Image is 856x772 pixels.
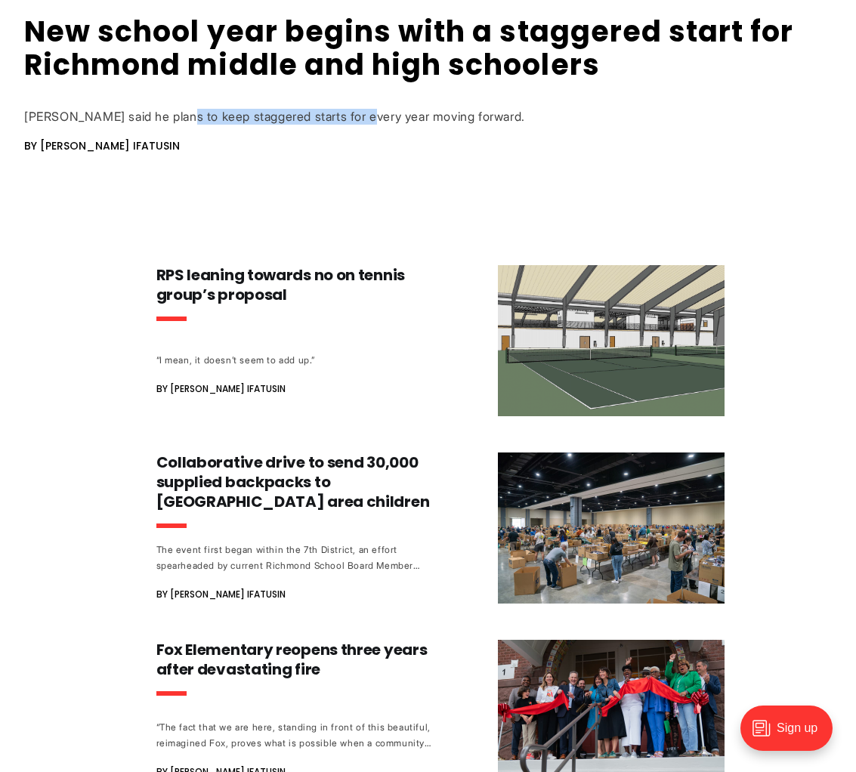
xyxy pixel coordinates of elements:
[498,452,725,604] img: Collaborative drive to send 30,000 supplied backpacks to Richmond area children
[24,109,832,125] div: [PERSON_NAME] said he plans to keep staggered starts for every year moving forward.
[728,698,856,772] iframe: portal-trigger
[156,352,437,368] div: “I mean, it doesn’t seem to add up.”
[156,452,437,511] h3: Collaborative drive to send 30,000 supplied backpacks to [GEOGRAPHIC_DATA] area children
[156,265,725,416] a: RPS leaning towards no on tennis group’s proposal “I mean, it doesn’t seem to add up.” By [PERSON...
[156,265,437,304] h3: RPS leaning towards no on tennis group’s proposal
[24,138,180,153] span: By [PERSON_NAME] Ifatusin
[498,265,725,416] img: RPS leaning towards no on tennis group’s proposal
[156,585,286,604] span: By [PERSON_NAME] Ifatusin
[156,542,437,573] div: The event first began within the 7th District, an effort spearheaded by current Richmond School B...
[156,640,437,679] h3: Fox Elementary reopens three years after devastating fire
[156,380,286,398] span: By [PERSON_NAME] Ifatusin
[24,11,793,85] a: New school year begins with a staggered start for Richmond middle and high schoolers
[156,719,437,751] div: “The fact that we are here, standing in front of this beautiful, reimagined Fox, proves what is p...
[156,452,725,604] a: Collaborative drive to send 30,000 supplied backpacks to [GEOGRAPHIC_DATA] area children The even...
